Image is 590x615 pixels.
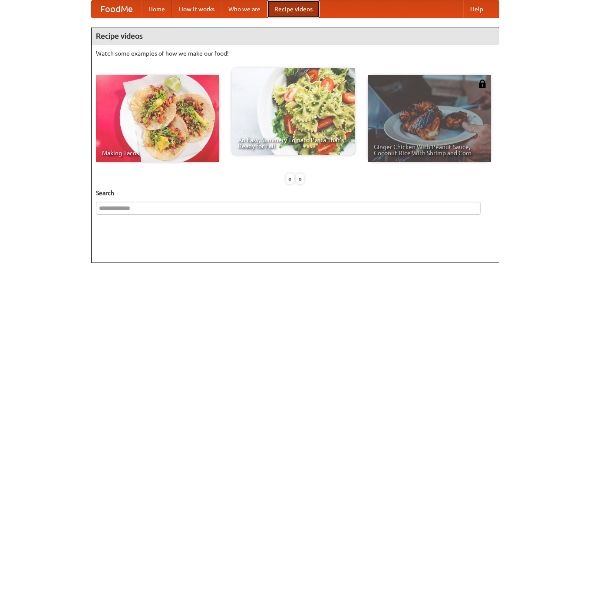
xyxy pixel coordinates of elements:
h4: Recipe videos [92,27,499,45]
span: Making Tacos [102,150,213,156]
span: An Easy, Summery Tomato Pasta That's Ready for Fall [238,137,349,149]
a: An Easy, Summery Tomato Pasta That's Ready for Fall [232,68,355,155]
a: Home [142,0,172,18]
a: Making Tacos [96,75,219,162]
a: FoodMe [92,0,142,18]
p: Watch some examples of how we make our food! [96,49,494,58]
img: 483408.png [478,80,487,88]
div: « [286,173,294,184]
a: Recipe videos [267,0,320,18]
a: Help [463,0,490,18]
h5: Search [96,189,494,197]
div: » [296,173,304,184]
a: How it works [172,0,221,18]
a: Who we are [221,0,267,18]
